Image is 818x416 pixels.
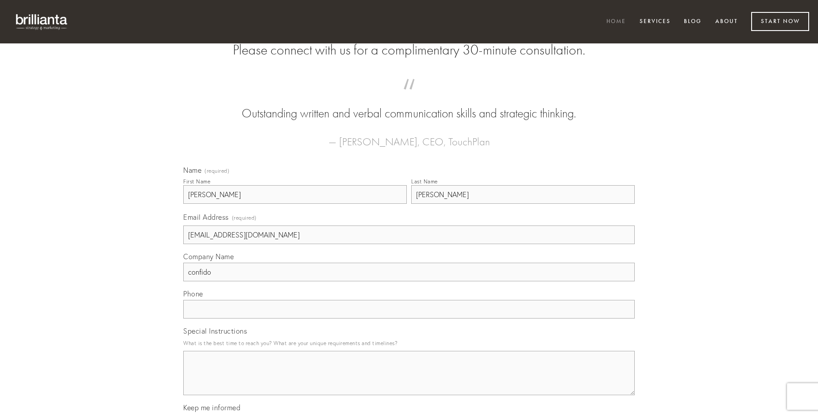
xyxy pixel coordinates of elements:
[678,15,707,29] a: Blog
[183,403,240,412] span: Keep me informed
[197,122,621,151] figcaption: — [PERSON_NAME], CEO, TouchPlan
[183,289,203,298] span: Phone
[601,15,632,29] a: Home
[710,15,744,29] a: About
[183,213,229,222] span: Email Address
[411,178,438,185] div: Last Name
[232,212,257,224] span: (required)
[183,42,635,58] h2: Please connect with us for a complimentary 30-minute consultation.
[634,15,676,29] a: Services
[197,88,621,122] blockquote: Outstanding written and verbal communication skills and strategic thinking.
[183,178,210,185] div: First Name
[751,12,809,31] a: Start Now
[9,9,75,35] img: brillianta - research, strategy, marketing
[183,252,234,261] span: Company Name
[204,168,229,174] span: (required)
[183,337,635,349] p: What is the best time to reach you? What are your unique requirements and timelines?
[197,88,621,105] span: “
[183,166,201,175] span: Name
[183,327,247,335] span: Special Instructions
